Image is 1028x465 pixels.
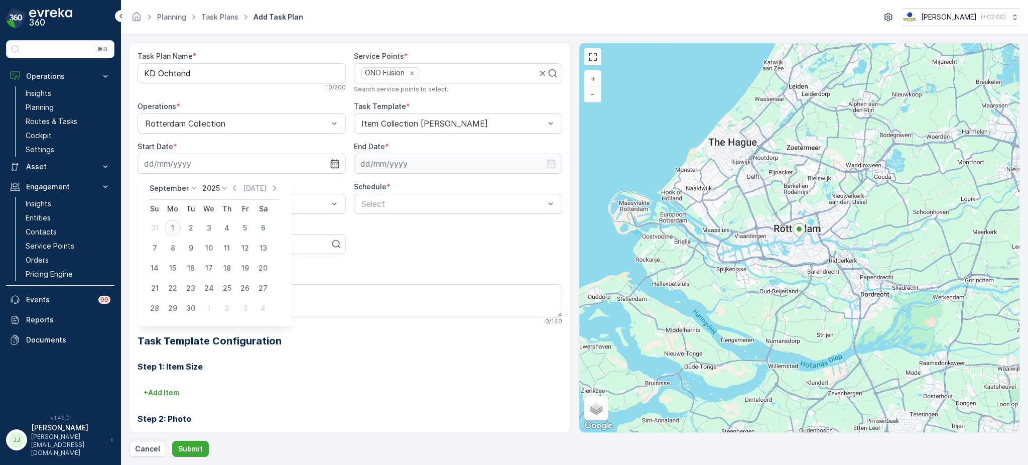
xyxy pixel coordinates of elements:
p: September [150,183,189,193]
input: dd/mm/yyyy [138,154,346,174]
img: basis-logo_rgb2x.png [903,12,917,23]
div: 4 [219,220,235,236]
a: Zoom In [585,71,600,86]
p: Cockpit [26,131,52,141]
button: Cancel [129,441,166,457]
th: Saturday [254,200,272,218]
button: JJ[PERSON_NAME][PERSON_NAME][EMAIL_ADDRESS][DOMAIN_NAME] [6,423,114,457]
div: 2 [183,220,199,236]
div: 15 [165,260,181,276]
div: JJ [9,432,25,448]
p: Entities [26,213,51,223]
div: 29 [165,300,181,316]
div: ONO Fusion [362,68,406,78]
a: Cockpit [22,129,114,143]
div: 20 [255,260,271,276]
p: [PERSON_NAME][EMAIL_ADDRESS][DOMAIN_NAME] [31,433,105,457]
a: Insights [22,86,114,100]
p: + Add Item [144,388,179,398]
div: 7 [147,240,163,256]
a: Service Points [22,239,114,253]
span: Add Task Plan [251,12,305,22]
div: 24 [201,280,217,296]
div: 16 [183,260,199,276]
a: Pricing Engine [22,267,114,281]
a: Planning [22,100,114,114]
div: 2 [219,300,235,316]
button: Operations [6,66,114,86]
p: Routes & Tasks [26,117,77,127]
a: Entities [22,211,114,225]
p: ( +02:00 ) [981,13,1006,21]
p: Orders [26,255,49,265]
a: Settings [22,143,114,157]
a: Homepage [131,15,142,24]
div: 13 [255,240,271,256]
p: 2025 [202,183,220,193]
th: Friday [236,200,254,218]
p: Engagement [26,182,94,192]
a: View Fullscreen [585,49,600,64]
p: Asset [26,162,94,172]
label: End Date [354,142,385,151]
span: v 1.49.0 [6,415,114,421]
th: Monday [164,200,182,218]
th: Tuesday [182,200,200,218]
img: Google [582,419,615,432]
a: Contacts [22,225,114,239]
a: Documents [6,330,114,350]
h2: Task Template Configuration [138,333,562,348]
div: 28 [147,300,163,316]
h3: Step 1: Item Size [138,361,562,373]
div: 6 [255,220,271,236]
div: 14 [147,260,163,276]
p: 10 / 200 [325,83,346,91]
div: 27 [255,280,271,296]
p: [PERSON_NAME] [921,12,977,22]
div: 22 [165,280,181,296]
a: Open this area in Google Maps (opens a new window) [582,419,615,432]
div: 19 [237,260,253,276]
label: Schedule [354,182,387,191]
img: logo [6,8,26,28]
button: Submit [172,441,209,457]
label: Operations [138,102,176,110]
div: 9 [183,240,199,256]
a: Events99 [6,290,114,310]
div: 12 [237,240,253,256]
p: Documents [26,335,110,345]
div: 30 [183,300,199,316]
div: 11 [219,240,235,256]
p: Events [26,295,92,305]
p: ⌘B [97,45,107,53]
div: 26 [237,280,253,296]
div: 23 [183,280,199,296]
p: Settings [26,145,54,155]
div: 4 [255,300,271,316]
p: Pricing Engine [26,269,73,279]
span: + [591,74,595,83]
p: Planning [26,102,54,112]
p: Operations [26,71,94,81]
div: 17 [201,260,217,276]
label: Task Template [354,102,406,110]
label: Start Date [138,142,173,151]
p: Select [361,198,545,210]
div: 3 [201,220,217,236]
a: Task Plans [201,13,238,21]
p: 99 [100,296,108,304]
div: 1 [165,220,181,236]
a: Reports [6,310,114,330]
div: 25 [219,280,235,296]
p: Insights [26,88,51,98]
div: 3 [237,300,253,316]
button: +Add Item [138,385,185,401]
p: Contacts [26,227,57,237]
span: − [590,89,595,98]
label: Service Points [354,52,404,60]
th: Wednesday [200,200,218,218]
div: 21 [147,280,163,296]
div: 18 [219,260,235,276]
button: Asset [6,157,114,177]
p: Reports [26,315,110,325]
